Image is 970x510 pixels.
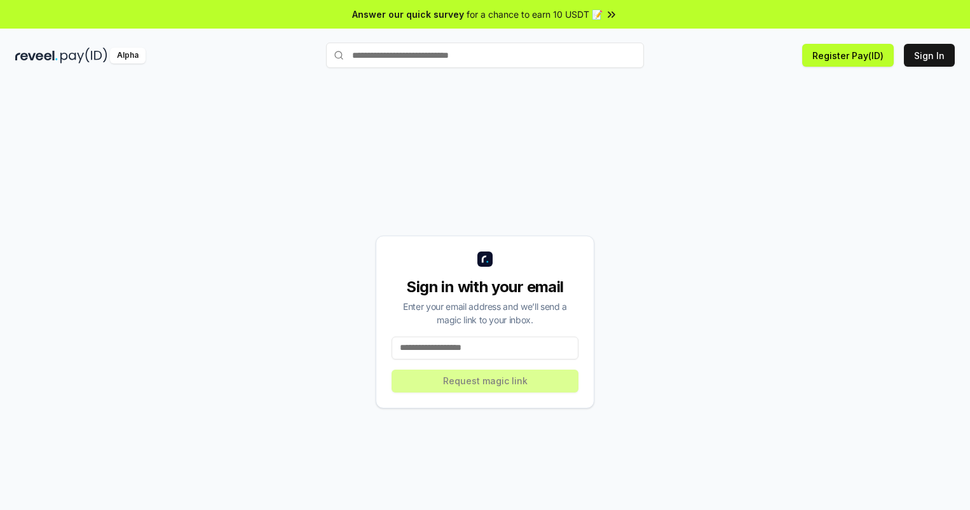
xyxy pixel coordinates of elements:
button: Register Pay(ID) [802,44,894,67]
span: Answer our quick survey [352,8,464,21]
div: Alpha [110,48,146,64]
span: for a chance to earn 10 USDT 📝 [467,8,603,21]
button: Sign In [904,44,955,67]
div: Enter your email address and we’ll send a magic link to your inbox. [392,300,578,326]
img: reveel_dark [15,48,58,64]
div: Sign in with your email [392,277,578,297]
img: pay_id [60,48,107,64]
img: logo_small [477,252,493,267]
